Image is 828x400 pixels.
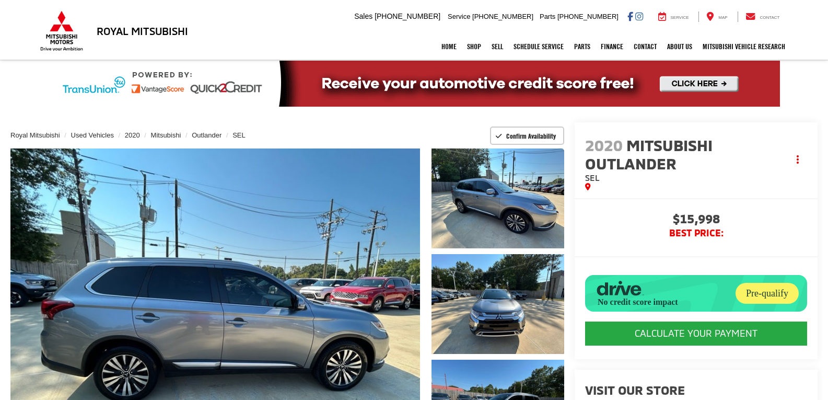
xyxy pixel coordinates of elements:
button: Confirm Availability [490,127,565,145]
h2: Visit our Store [585,383,807,397]
span: Parts [540,13,555,20]
a: Contact [738,12,788,22]
a: Outlander [192,131,221,139]
span: 2020 [585,135,623,154]
span: Service [448,13,470,20]
a: Sell [486,33,508,60]
a: Parts: Opens in a new tab [569,33,596,60]
a: Facebook: Click to visit our Facebook page [627,12,633,20]
span: dropdown dots [797,155,799,164]
a: Royal Mitsubishi [10,131,60,139]
span: SEL [585,173,600,182]
a: SEL [232,131,246,139]
img: Mitsubishi [38,10,85,51]
h3: Royal Mitsubishi [97,25,188,37]
span: $15,998 [585,212,807,228]
span: Service [671,15,689,20]
a: Home [436,33,462,60]
span: Map [718,15,727,20]
a: Expand Photo 1 [432,148,564,248]
span: Contact [760,15,779,20]
a: Instagram: Click to visit our Instagram page [635,12,643,20]
a: Contact [628,33,662,60]
img: 2020 Mitsubishi Outlander SEL [430,147,566,249]
span: [PHONE_NUMBER] [472,13,533,20]
a: Service [650,12,697,22]
img: Quick2Credit [49,61,780,107]
a: Mitsubishi Vehicle Research [697,33,790,60]
a: Shop [462,33,486,60]
a: Mitsubishi [151,131,181,139]
span: [PHONE_NUMBER] [557,13,619,20]
a: Map [698,12,735,22]
span: [PHONE_NUMBER] [375,12,440,20]
a: Expand Photo 2 [432,254,564,354]
span: Mitsubishi Outlander [585,135,713,173]
span: Confirm Availability [506,132,556,140]
span: BEST PRICE: [585,228,807,238]
a: About Us [662,33,697,60]
a: 2020 [125,131,140,139]
img: 2020 Mitsubishi Outlander SEL [430,253,566,355]
span: Sales [354,12,372,20]
: CALCULATE YOUR PAYMENT [585,322,807,346]
a: Schedule Service: Opens in a new tab [508,33,569,60]
a: Finance [596,33,628,60]
a: Used Vehicles [71,131,114,139]
button: Actions [789,151,807,169]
